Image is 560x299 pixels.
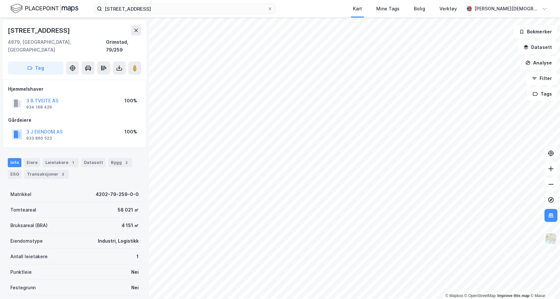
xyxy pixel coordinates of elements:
div: 933 860 523 [26,136,52,141]
div: Kart [353,5,362,13]
div: Nei [131,284,139,292]
div: Transaksjoner [24,170,69,179]
div: Bolig [414,5,425,13]
iframe: Chat Widget [528,268,560,299]
a: Mapbox [445,293,463,298]
div: [STREET_ADDRESS] [8,25,71,36]
img: logo.f888ab2527a4732fd821a326f86c7f29.svg [10,3,78,14]
div: 58 021 ㎡ [118,206,139,214]
div: 934 168 429 [26,105,52,110]
div: Eiere [24,158,40,167]
div: 1 [136,253,139,260]
div: Festegrunn [10,284,36,292]
div: Bygg [108,158,132,167]
div: Info [8,158,21,167]
button: Tags [527,87,557,100]
div: Verktøy [439,5,457,13]
img: Z [545,233,557,245]
div: Mine Tags [376,5,400,13]
button: Tag [8,62,64,75]
div: Matrikkel [10,190,31,198]
div: Grimstad, 79/259 [106,38,141,54]
div: Antall leietakere [10,253,48,260]
a: Improve this map [497,293,530,298]
div: Eiendomstype [10,237,43,245]
button: Bokmerker [514,25,557,38]
div: ESG [8,170,22,179]
div: Hjemmelshaver [8,85,141,93]
input: Søk på adresse, matrikkel, gårdeiere, leietakere eller personer [102,4,267,14]
a: OpenStreetMap [464,293,496,298]
div: 4879, [GEOGRAPHIC_DATA], [GEOGRAPHIC_DATA] [8,38,106,54]
div: Tomteareal [10,206,36,214]
button: Filter [526,72,557,85]
div: Nei [131,268,139,276]
div: Kontrollprogram for chat [528,268,560,299]
div: Datasett [81,158,106,167]
button: Analyse [520,56,557,69]
div: Punktleie [10,268,32,276]
div: Leietakere [43,158,79,167]
div: 100% [124,128,137,136]
div: 2 [123,159,130,166]
div: Gårdeiere [8,116,141,124]
button: Datasett [518,41,557,54]
div: [PERSON_NAME][DEMOGRAPHIC_DATA] [474,5,539,13]
div: Industri, Logistikk [98,237,139,245]
div: 4202-79-259-0-0 [96,190,139,198]
div: 4 151 ㎡ [122,222,139,229]
div: 100% [124,97,137,105]
div: 1 [70,159,76,166]
div: Bruksareal (BRA) [10,222,48,229]
div: 3 [60,171,66,178]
